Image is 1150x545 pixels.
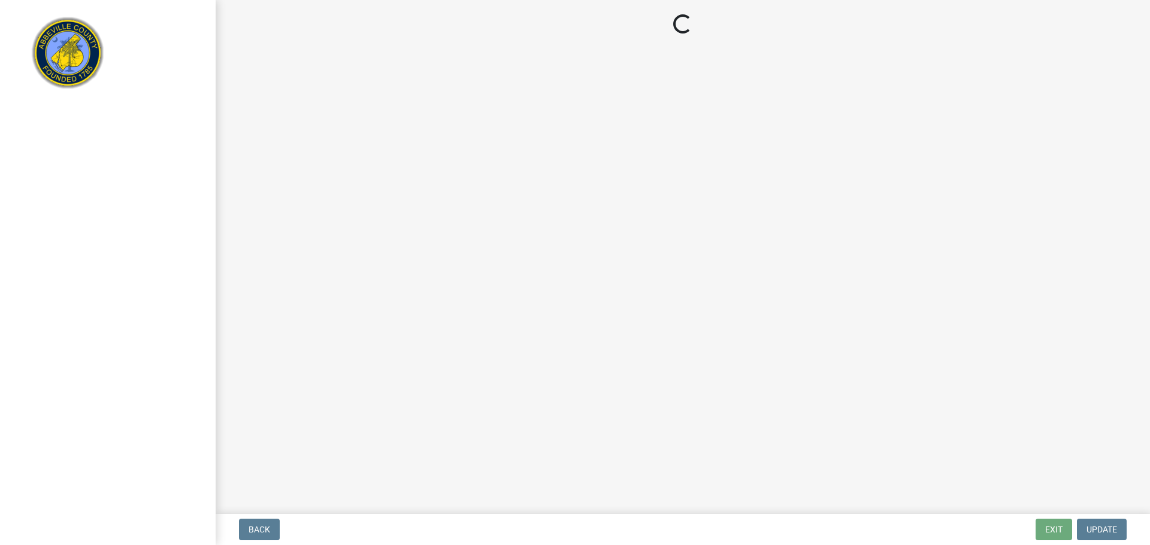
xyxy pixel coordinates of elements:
[1036,519,1072,540] button: Exit
[24,13,112,101] img: Abbeville County, South Carolina
[249,525,270,534] span: Back
[239,519,280,540] button: Back
[1077,519,1127,540] button: Update
[1087,525,1117,534] span: Update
